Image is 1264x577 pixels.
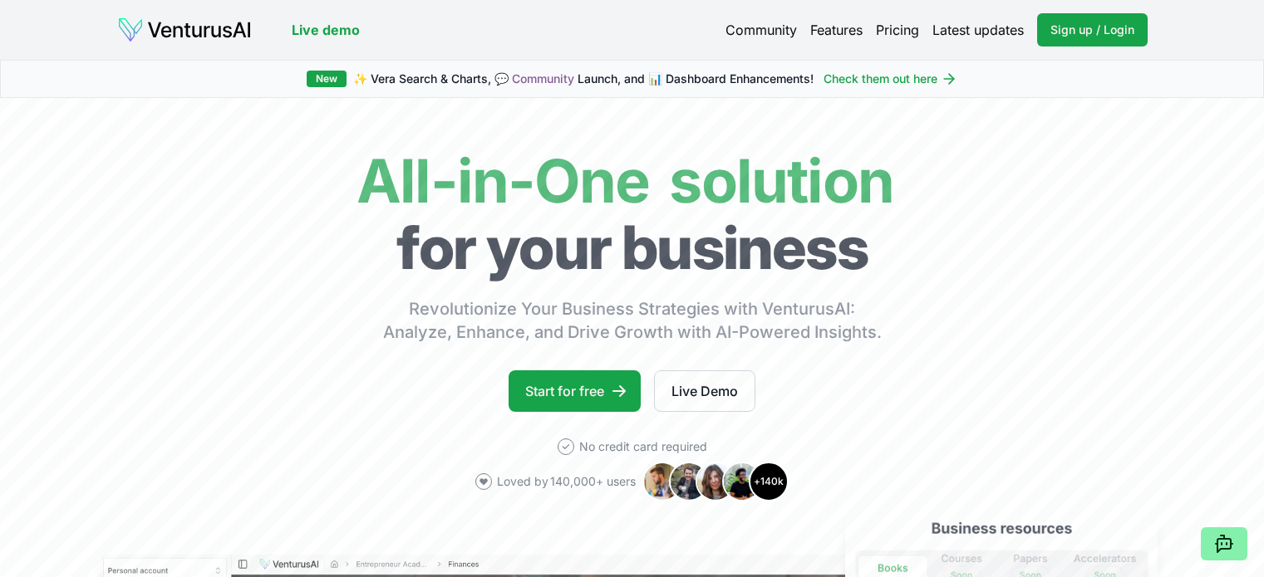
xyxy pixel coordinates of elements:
[824,71,957,87] a: Check them out here
[722,462,762,501] img: Avatar 4
[669,462,709,501] img: Avatar 2
[810,20,863,40] a: Features
[725,20,797,40] a: Community
[654,370,755,412] a: Live Demo
[307,71,347,87] div: New
[353,71,814,87] span: ✨ Vera Search & Charts, 💬 Launch, and 📊 Dashboard Enhancements!
[876,20,919,40] a: Pricing
[696,462,735,501] img: Avatar 3
[1037,13,1148,46] a: Sign up / Login
[509,370,641,412] a: Start for free
[932,20,1024,40] a: Latest updates
[512,71,574,86] a: Community
[1050,22,1134,38] span: Sign up / Login
[642,462,682,501] img: Avatar 1
[292,20,360,40] a: Live demo
[117,17,252,43] img: logo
